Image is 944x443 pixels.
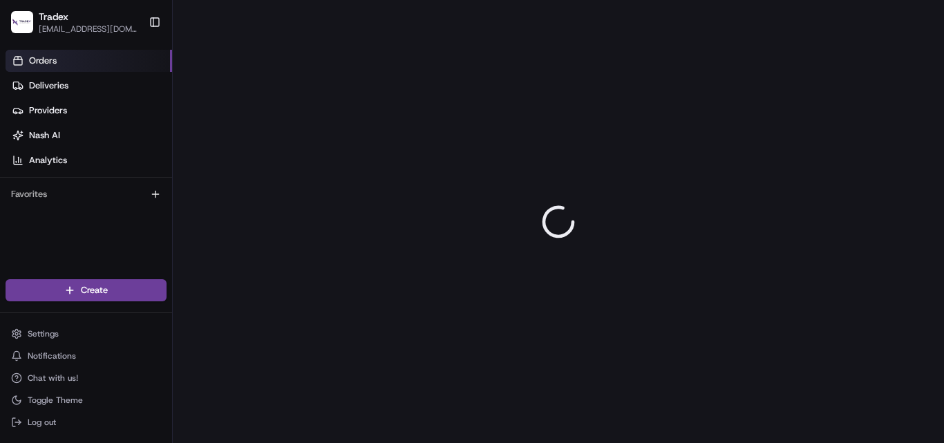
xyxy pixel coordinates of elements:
div: Start new chat [47,132,227,146]
div: We're available if you need us! [47,146,175,157]
span: Settings [28,328,59,339]
span: Toggle Theme [28,395,83,406]
span: Nash AI [29,129,60,142]
a: Analytics [6,149,172,171]
button: Settings [6,324,167,343]
span: Deliveries [29,79,68,92]
img: Tradex [11,11,33,33]
button: Start new chat [235,136,252,153]
a: Deliveries [6,75,172,97]
button: Toggle Theme [6,390,167,410]
a: Orders [6,50,172,72]
button: Chat with us! [6,368,167,388]
img: 1736555255976-a54dd68f-1ca7-489b-9aae-adbdc363a1c4 [14,132,39,157]
a: Nash AI [6,124,172,147]
span: Orders [29,55,57,67]
span: Providers [29,104,67,117]
span: Notifications [28,350,76,361]
button: Notifications [6,346,167,366]
p: Welcome 👋 [14,55,252,77]
a: 💻API Documentation [111,195,227,220]
span: API Documentation [131,200,222,214]
div: 💻 [117,202,128,213]
a: Powered byPylon [97,234,167,245]
button: Create [6,279,167,301]
span: Log out [28,417,56,428]
span: Create [81,284,108,296]
button: [EMAIL_ADDRESS][DOMAIN_NAME] [39,23,138,35]
span: Knowledge Base [28,200,106,214]
div: Favorites [6,183,167,205]
a: Providers [6,100,172,122]
button: Tradex [39,10,68,23]
span: Pylon [138,234,167,245]
button: Log out [6,413,167,432]
input: Clear [36,89,228,104]
button: TradexTradex[EMAIL_ADDRESS][DOMAIN_NAME] [6,6,143,39]
span: Chat with us! [28,373,78,384]
img: Nash [14,14,41,41]
div: 📗 [14,202,25,213]
span: Analytics [29,154,67,167]
a: 📗Knowledge Base [8,195,111,220]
